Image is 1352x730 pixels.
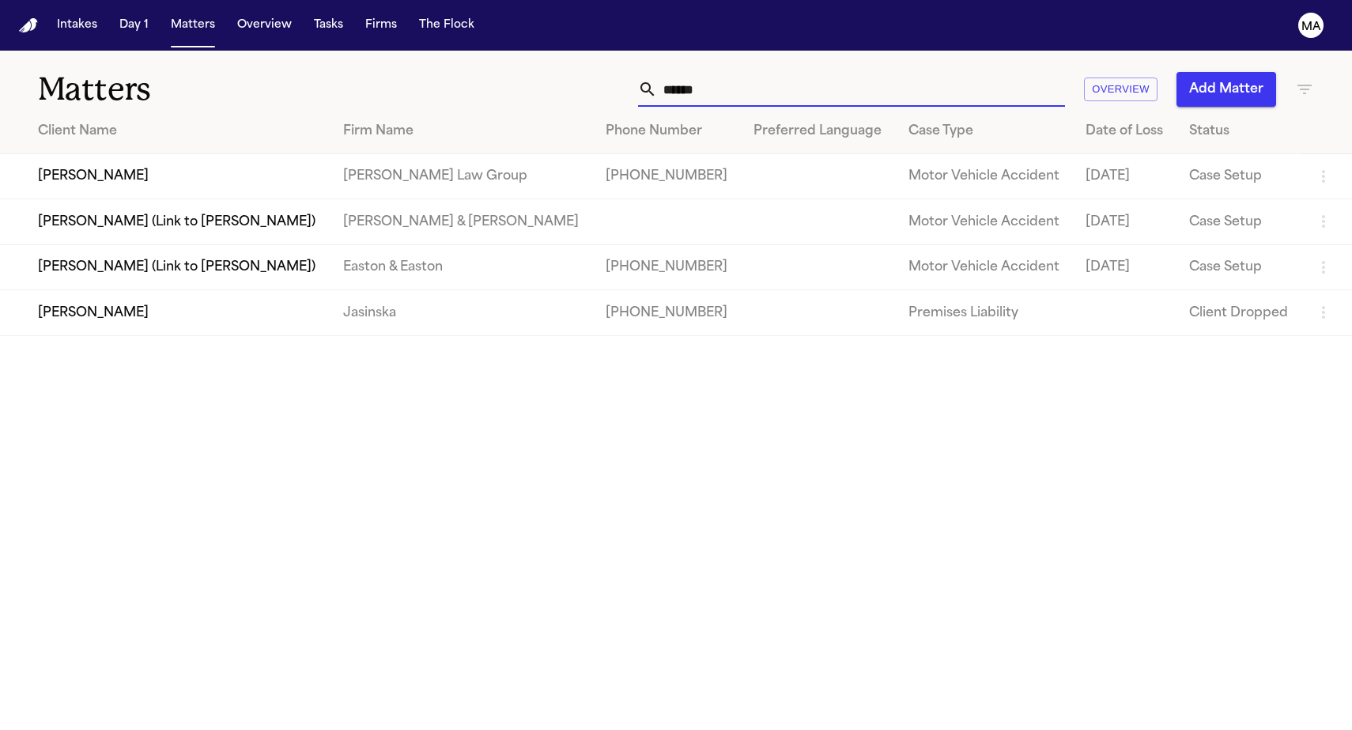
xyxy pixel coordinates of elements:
td: Case Setup [1176,244,1301,289]
td: [DATE] [1073,154,1176,199]
td: Case Setup [1176,154,1301,199]
button: Overview [231,11,298,40]
a: Home [19,18,38,33]
button: Add Matter [1176,72,1276,107]
button: Matters [164,11,221,40]
button: Intakes [51,11,104,40]
div: Date of Loss [1086,122,1164,141]
td: [PERSON_NAME] & [PERSON_NAME] [330,199,593,244]
td: Motor Vehicle Accident [896,199,1074,244]
td: Premises Liability [896,290,1074,335]
h1: Matters [38,70,402,109]
td: [PERSON_NAME] Law Group [330,154,593,199]
div: Case Type [908,122,1061,141]
td: Case Setup [1176,199,1301,244]
td: Motor Vehicle Accident [896,244,1074,289]
td: [PHONE_NUMBER] [593,244,741,289]
div: Phone Number [606,122,728,141]
button: Overview [1084,78,1158,102]
button: The Flock [413,11,481,40]
td: Easton & Easton [330,244,593,289]
button: Firms [359,11,403,40]
td: [DATE] [1073,199,1176,244]
td: [PHONE_NUMBER] [593,154,741,199]
img: Finch Logo [19,18,38,33]
td: Jasinska [330,290,593,335]
div: Status [1189,122,1289,141]
button: Tasks [308,11,349,40]
td: Client Dropped [1176,290,1301,335]
td: Motor Vehicle Accident [896,154,1074,199]
td: [DATE] [1073,244,1176,289]
button: Day 1 [113,11,155,40]
div: Client Name [38,122,318,141]
div: Preferred Language [753,122,882,141]
td: [PHONE_NUMBER] [593,290,741,335]
div: Firm Name [343,122,580,141]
